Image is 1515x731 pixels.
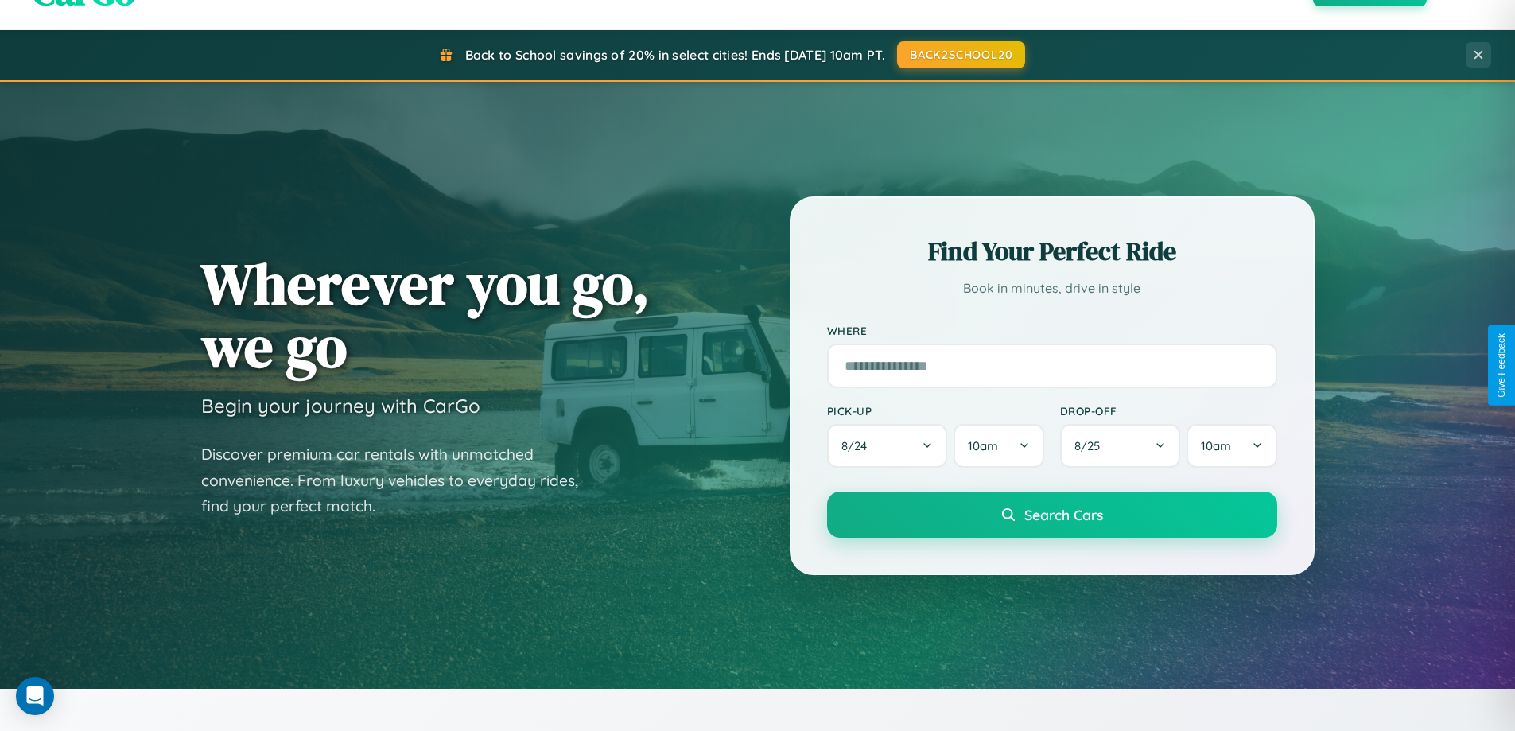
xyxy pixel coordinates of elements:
span: 8 / 25 [1074,438,1108,453]
label: Drop-off [1060,404,1277,418]
div: Give Feedback [1496,333,1507,398]
h3: Begin your journey with CarGo [201,394,480,418]
label: Where [827,324,1277,337]
div: Open Intercom Messenger [16,677,54,715]
button: BACK2SCHOOL20 [897,41,1025,68]
h2: Find Your Perfect Ride [827,234,1277,269]
label: Pick-up [827,404,1044,418]
span: 10am [968,438,998,453]
button: 8/25 [1060,424,1181,468]
span: Search Cars [1024,506,1103,523]
p: Book in minutes, drive in style [827,277,1277,300]
span: Back to School savings of 20% in select cities! Ends [DATE] 10am PT. [465,47,885,63]
span: 10am [1201,438,1231,453]
button: Search Cars [827,492,1277,538]
button: 10am [954,424,1043,468]
h1: Wherever you go, we go [201,252,650,378]
button: 8/24 [827,424,948,468]
p: Discover premium car rentals with unmatched convenience. From luxury vehicles to everyday rides, ... [201,441,599,519]
span: 8 / 24 [841,438,875,453]
button: 10am [1187,424,1276,468]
